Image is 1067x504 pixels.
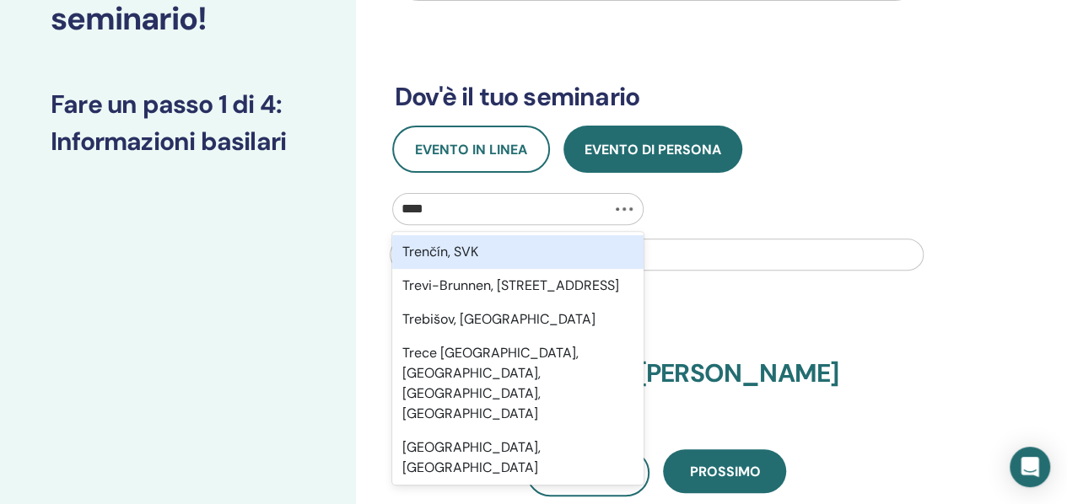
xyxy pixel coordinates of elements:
div: Trebišov, [GEOGRAPHIC_DATA] [392,303,644,336]
h3: Basic DNA insieme a [PERSON_NAME] [395,358,919,409]
h3: Conferma i tuoi dati [395,321,919,351]
button: Evento di persona [563,126,742,173]
div: Open Intercom Messenger [1010,447,1050,487]
button: Evento in linea [392,126,550,173]
div: Trenčín, SVK [392,235,644,269]
span: Prossimo [689,463,760,480]
button: Prossimo [663,449,786,493]
div: Trevi-Brunnen, [STREET_ADDRESS] [392,269,644,303]
h3: Dov'è il tuo seminario [395,82,919,112]
h3: Fare un passo 1 di 4 : [51,89,305,120]
div: Trece [GEOGRAPHIC_DATA], [GEOGRAPHIC_DATA], [GEOGRAPHIC_DATA], [GEOGRAPHIC_DATA] [392,336,644,431]
h3: Informazioni basilari [51,126,305,157]
span: Evento in linea [415,141,527,158]
span: Evento di persona [585,141,721,158]
div: [GEOGRAPHIC_DATA], [GEOGRAPHIC_DATA] [392,431,644,485]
